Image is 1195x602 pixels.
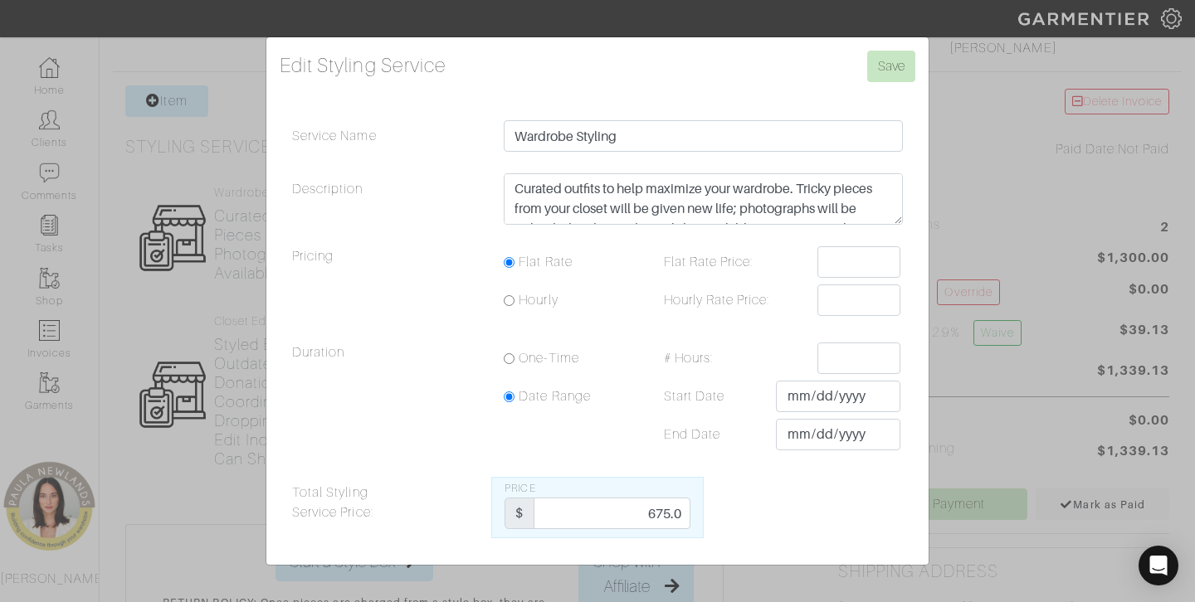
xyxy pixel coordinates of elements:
label: Hourly Rate Price: [651,284,817,316]
label: Service Name [280,120,491,160]
input: Save [867,51,915,82]
label: Description [280,173,491,233]
label: One-Time [519,348,578,368]
div: Open Intercom Messenger [1139,546,1178,585]
div: $ [505,498,534,529]
label: Start Date [651,381,776,412]
h4: Edit Styling Service [280,51,915,80]
label: Hourly [519,290,558,310]
span: Price [505,483,535,494]
legend: Duration [280,342,491,464]
label: Flat Rate [519,252,572,272]
legend: Pricing [280,246,491,329]
label: End Date [651,419,776,450]
label: Total Styling Service Price: [280,477,491,538]
textarea: Curated outfits to help maximize your wardrobe. Tricky pieces from your closet will be given new ... [504,173,903,225]
label: Flat Rate Price: [651,246,817,278]
label: Date Range [519,386,591,406]
label: # Hours: [651,342,817,374]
